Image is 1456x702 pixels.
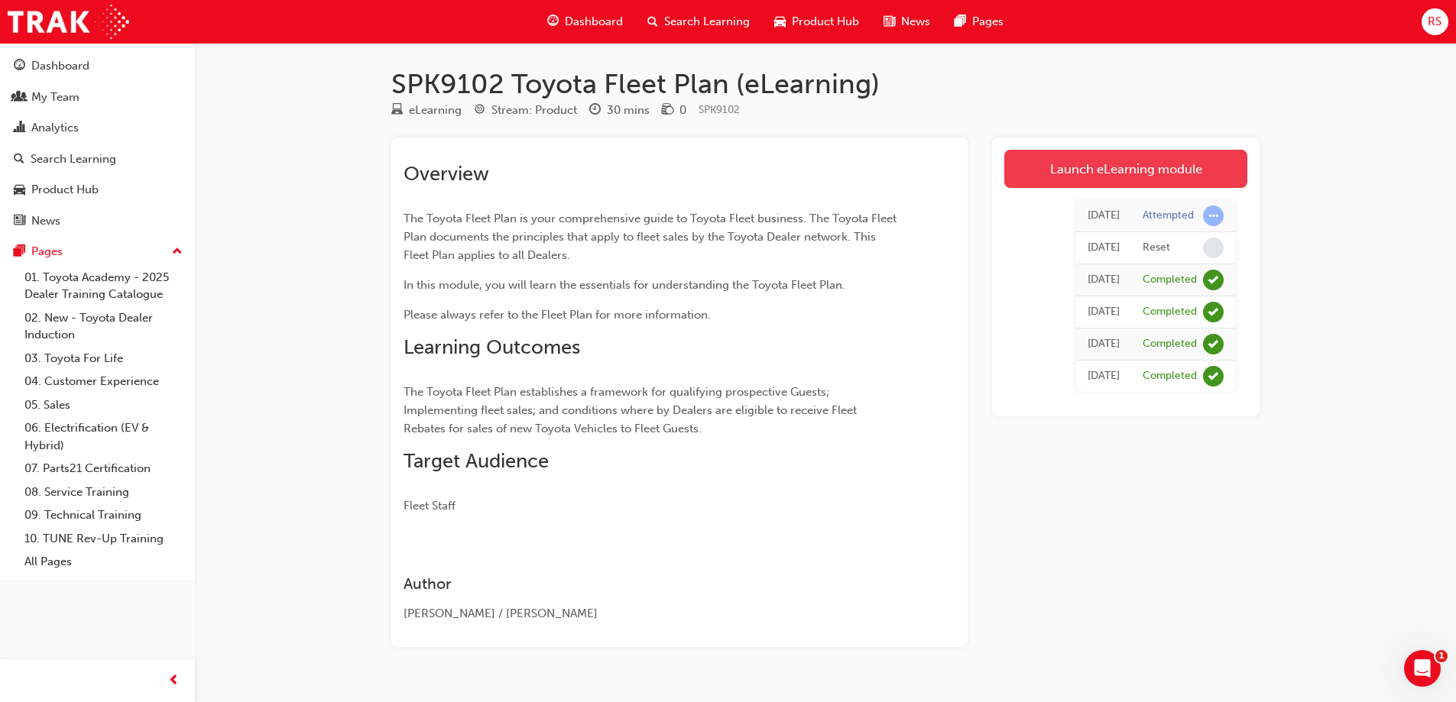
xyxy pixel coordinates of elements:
[404,575,900,593] h3: Author
[391,67,1260,101] h1: SPK9102 Toyota Fleet Plan (eLearning)
[1428,13,1441,31] span: RS
[31,89,79,106] div: My Team
[1143,209,1194,223] div: Attempted
[762,6,871,37] a: car-iconProduct Hub
[1203,205,1224,226] span: learningRecordVerb_ATTEMPT-icon
[6,238,189,266] button: Pages
[664,13,750,31] span: Search Learning
[6,52,189,80] a: Dashboard
[404,605,900,623] div: [PERSON_NAME] / [PERSON_NAME]
[18,527,189,551] a: 10. TUNE Rev-Up Training
[6,176,189,204] a: Product Hub
[607,102,650,119] div: 30 mins
[14,121,25,135] span: chart-icon
[391,101,462,120] div: Type
[565,13,623,31] span: Dashboard
[31,119,79,137] div: Analytics
[6,207,189,235] a: News
[1088,367,1120,385] div: Thu Mar 31 2016 01:00:00 GMT+1100 (Australian Eastern Daylight Time)
[792,13,859,31] span: Product Hub
[647,12,658,31] span: search-icon
[1404,650,1441,687] iframe: Intercom live chat
[404,499,456,513] span: Fleet Staff
[1004,150,1247,188] a: Launch eLearning module
[491,102,577,119] div: Stream: Product
[871,6,942,37] a: news-iconNews
[1088,271,1120,289] div: Fri Sep 01 2023 12:00:00 GMT+1000 (Australian Eastern Standard Time)
[404,335,580,359] span: Learning Outcomes
[1203,238,1224,258] span: learningRecordVerb_NONE-icon
[18,480,189,504] a: 08. Service Training
[18,266,189,306] a: 01. Toyota Academy - 2025 Dealer Training Catalogue
[1088,335,1120,353] div: Thu Feb 07 2019 01:00:00 GMT+1100 (Australian Eastern Daylight Time)
[1143,337,1197,351] div: Completed
[972,13,1004,31] span: Pages
[8,5,129,39] img: Trak
[18,370,189,393] a: 04. Customer Experience
[1203,334,1224,354] span: learningRecordVerb_COMPLETE-icon
[391,104,403,118] span: learningResourceType_ELEARNING-icon
[18,457,189,480] a: 07. Parts21 Certification
[6,114,189,142] a: Analytics
[942,6,1016,37] a: pages-iconPages
[404,449,549,473] span: Target Audience
[1143,273,1197,287] div: Completed
[635,6,762,37] a: search-iconSearch Learning
[1422,8,1448,35] button: RS
[31,181,99,199] div: Product Hub
[409,102,462,119] div: eLearning
[589,104,601,118] span: clock-icon
[14,215,25,228] span: news-icon
[404,212,900,262] span: The Toyota Fleet Plan is your comprehensive guide to Toyota Fleet business. The Toyota Fleet Plan...
[31,57,89,75] div: Dashboard
[14,245,25,259] span: pages-icon
[589,101,650,120] div: Duration
[1203,302,1224,322] span: learningRecordVerb_COMPLETE-icon
[884,12,895,31] span: news-icon
[14,153,24,167] span: search-icon
[1143,369,1197,383] div: Completed
[6,49,189,238] button: DashboardMy TeamAnalyticsSearch LearningProduct HubNews
[18,550,189,574] a: All Pages
[404,162,489,186] span: Overview
[31,150,116,168] div: Search Learning
[474,101,577,120] div: Stream
[474,104,485,118] span: target-icon
[168,671,180,691] span: prev-icon
[1143,241,1170,255] div: Reset
[14,183,25,197] span: car-icon
[662,104,673,118] span: money-icon
[31,243,63,260] div: Pages
[679,102,686,119] div: 0
[31,212,60,230] div: News
[955,12,966,31] span: pages-icon
[172,242,183,262] span: up-icon
[774,12,786,31] span: car-icon
[1143,305,1197,319] div: Completed
[14,91,25,105] span: people-icon
[662,101,686,120] div: Price
[18,503,189,527] a: 09. Technical Training
[547,12,559,31] span: guage-icon
[1203,366,1224,387] span: learningRecordVerb_COMPLETE-icon
[901,13,930,31] span: News
[1088,303,1120,321] div: Fri Feb 26 2021 01:00:00 GMT+1100 (Australian Eastern Daylight Time)
[699,103,740,116] span: Learning resource code
[535,6,635,37] a: guage-iconDashboard
[1088,239,1120,257] div: Thu Sep 25 2025 13:47:03 GMT+1000 (Australian Eastern Standard Time)
[18,347,189,370] a: 03. Toyota For Life
[14,60,25,73] span: guage-icon
[404,308,711,322] span: Please always refer to the Fleet Plan for more information.
[1203,270,1224,290] span: learningRecordVerb_COMPLETE-icon
[6,145,189,173] a: Search Learning
[18,393,189,417] a: 05. Sales
[18,306,189,347] a: 02. New - Toyota Dealer Induction
[1088,207,1120,225] div: Thu Sep 25 2025 13:47:04 GMT+1000 (Australian Eastern Standard Time)
[404,385,860,435] span: The Toyota Fleet Plan establishes a framework for qualifying prospective Guests; Implementing fle...
[404,278,845,292] span: In this module, you will learn the essentials for understanding the Toyota Fleet Plan.
[1435,650,1448,662] span: 1
[6,83,189,112] a: My Team
[18,416,189,457] a: 06. Electrification (EV & Hybrid)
